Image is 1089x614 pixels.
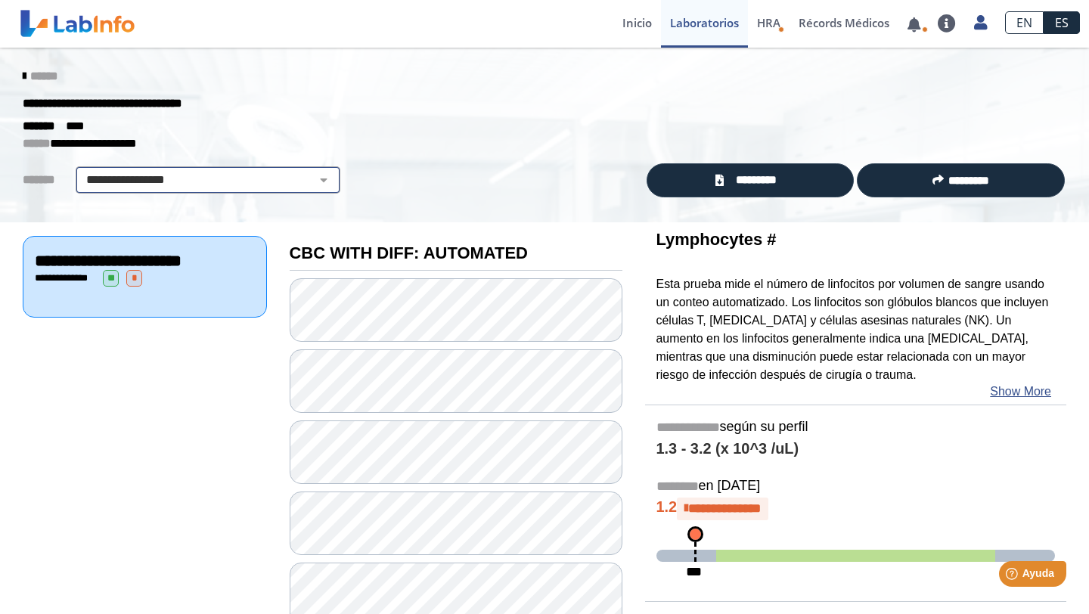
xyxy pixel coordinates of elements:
a: EN [1005,11,1044,34]
span: HRA [757,15,780,30]
h4: 1.2 [656,498,1056,520]
h5: en [DATE] [656,478,1056,495]
h5: según su perfil [656,419,1056,436]
p: Esta prueba mide el número de linfocitos por volumen de sangre usando un conteo automatizado. Los... [656,275,1056,384]
b: Lymphocytes # [656,230,777,249]
iframe: Help widget launcher [954,555,1072,597]
a: Show More [990,383,1051,401]
h4: 1.3 - 3.2 (x 10^3 /uL) [656,440,1056,458]
b: CBC WITH DIFF: AUTOMATED [290,243,528,262]
a: ES [1044,11,1080,34]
